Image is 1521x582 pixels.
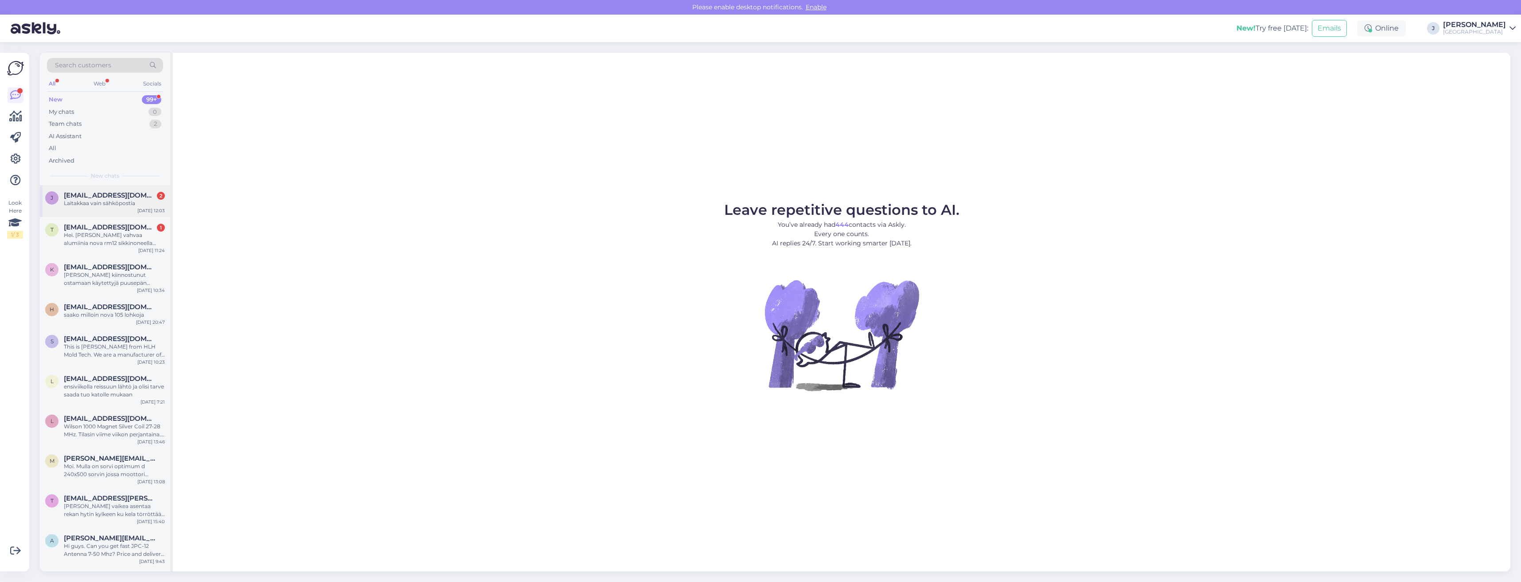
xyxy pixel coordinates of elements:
[50,306,54,313] span: h
[64,271,165,287] div: [PERSON_NAME] kiinnostunut ostamaan käytettyjä puusepän teollisuus koneita?
[137,287,165,294] div: [DATE] 10:34
[137,518,165,525] div: [DATE] 15:40
[64,423,165,438] div: Wilson 1000 Magnet Silver Coil 27-28 MHz. Tilasin viime viikon perjantaina. Milloin toimitus? Ens...
[64,311,165,319] div: saako milloin nova 105 lohkoja
[51,226,54,233] span: T
[1236,24,1256,32] b: New!
[49,156,74,165] div: Archived
[1427,22,1439,35] div: J
[137,478,165,485] div: [DATE] 13:08
[137,359,165,365] div: [DATE] 10:23
[1236,23,1308,34] div: Try free [DATE]:
[49,108,74,116] div: My chats
[138,247,165,254] div: [DATE] 11:24
[49,144,56,153] div: All
[64,199,165,207] div: Laitakkaa vain sähköpostia
[149,120,161,128] div: 2
[64,223,156,231] span: Tero.lehtonen85@gmail.com
[64,375,156,383] span: lacrits68@gmail.com
[7,60,24,77] img: Askly Logo
[139,558,165,565] div: [DATE] 9:43
[148,108,161,116] div: 0
[1443,28,1506,35] div: [GEOGRAPHIC_DATA]
[64,415,156,423] span: lacrits68@gmail.com
[50,266,54,273] span: k
[64,335,156,343] span: serena@hlhmold.com
[64,502,165,518] div: [PERSON_NAME] vaikea asentaa rekan hytin kylkeen ku kela törröttää ulkona ton 10 cm ja tarttuu ok...
[51,338,54,345] span: s
[51,194,53,201] span: J
[64,494,156,502] span: timppa.koski@kolumbus.fi
[137,207,165,214] div: [DATE] 12:03
[64,263,156,271] span: katis9910@gmail.com
[724,220,959,248] p: You’ve already had contacts via Askly. Every one counts. AI replies 24/7. Start working smarter [...
[157,192,165,200] div: 2
[724,201,959,218] span: Leave repetitive questions to AI.
[92,78,107,89] div: Web
[51,497,54,504] span: t
[137,438,165,445] div: [DATE] 13:46
[64,231,165,247] div: Hei. [PERSON_NAME] vahvaa alumiinia nova rm12 sikkinoneella pystyy työstämään?
[91,172,119,180] span: New chats
[64,303,156,311] span: heikkikuronen989@gmail.com
[64,454,156,462] span: marko.laitala@hotmail.com
[64,534,156,542] span: aleksander.goman@gmail.com
[1312,20,1347,37] button: Emails
[64,383,165,399] div: ensiviikolla reissuun lähtö ja olisi tarve saada tuo katolle mukaan
[51,418,54,424] span: l
[140,399,165,405] div: [DATE] 7:21
[64,462,165,478] div: Moi. Mulla on sorvi optimum d 240x500 sorvin jossa moottori YCYS7144L 750W täytyisi saada uusi mo...
[142,95,161,104] div: 99+
[50,458,55,464] span: m
[1443,21,1516,35] a: [PERSON_NAME][GEOGRAPHIC_DATA]
[1357,20,1406,36] div: Online
[47,78,57,89] div: All
[50,537,54,544] span: a
[762,255,921,415] img: No Chat active
[157,224,165,232] div: 1
[7,199,23,239] div: Look Here
[835,221,849,229] b: 444
[49,120,82,128] div: Team chats
[49,95,62,104] div: New
[803,3,829,11] span: Enable
[49,132,82,141] div: AI Assistant
[55,61,111,70] span: Search customers
[64,542,165,558] div: Hi guys. Can you get fast JPC-12 Antenna 7-50 Mhz? Price and delivery time? Thx
[51,378,54,384] span: l
[7,231,23,239] div: 1 / 3
[64,191,156,199] span: Jerrrin@msn.com
[64,343,165,359] div: This is [PERSON_NAME] from HLH Mold Tech. We are a manufacturer of prototypes, CNC machining in m...
[141,78,163,89] div: Socials
[136,319,165,326] div: [DATE] 20:47
[1443,21,1506,28] div: [PERSON_NAME]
